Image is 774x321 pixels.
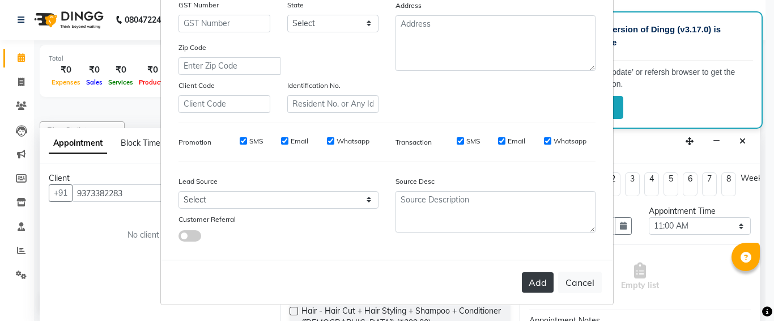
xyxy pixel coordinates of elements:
label: Email [291,136,308,146]
label: Identification No. [287,81,341,91]
label: Whatsapp [554,136,586,146]
input: GST Number [178,15,270,32]
label: Client Code [178,81,215,91]
label: Zip Code [178,43,206,53]
input: Client Code [178,95,270,113]
label: Whatsapp [337,136,369,146]
button: Add [522,272,554,293]
input: Resident No. or Any Id [287,95,379,113]
label: SMS [249,136,263,146]
label: Source Desc [395,176,435,187]
label: Customer Referral [178,214,236,225]
label: Address [395,1,422,11]
label: Transaction [395,137,432,147]
label: SMS [466,136,480,146]
label: Email [508,136,525,146]
button: Cancel [558,272,602,293]
label: Promotion [178,137,211,147]
input: Enter Zip Code [178,57,280,75]
label: Lead Source [178,176,218,187]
